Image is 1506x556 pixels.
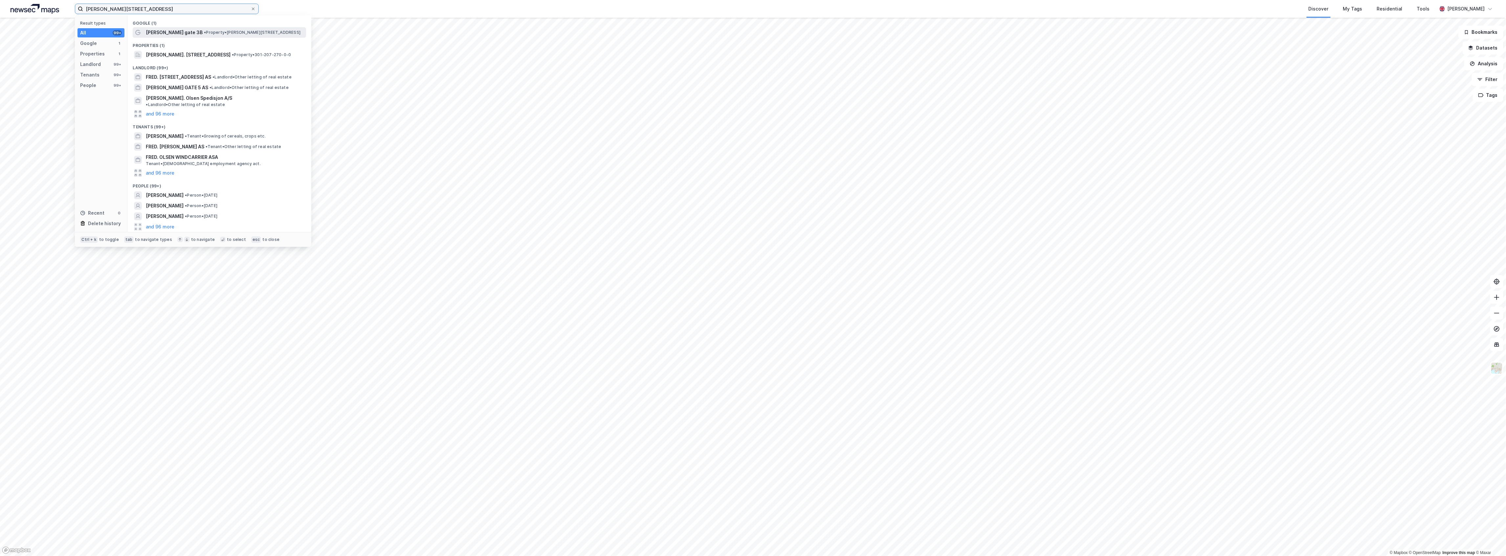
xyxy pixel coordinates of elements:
div: Residential [1377,5,1403,13]
div: Tenants (99+) [127,119,311,131]
span: • [204,30,206,35]
span: • [210,85,211,90]
span: [PERSON_NAME] [146,202,184,210]
span: • [185,214,187,219]
div: 1 [117,51,122,56]
div: Landlord [80,60,101,68]
div: esc [251,236,261,243]
span: • [212,75,214,79]
div: My Tags [1343,5,1362,13]
div: Google (1) [127,15,311,27]
span: [PERSON_NAME] [146,212,184,220]
a: Improve this map [1443,550,1475,555]
div: 99+ [113,83,122,88]
span: Landlord • Other letting of real estate [146,102,225,107]
span: [PERSON_NAME] GATE 5 AS [146,84,208,92]
span: [PERSON_NAME] [146,132,184,140]
div: Tools [1417,5,1430,13]
span: • [185,193,187,198]
a: Mapbox [1390,550,1408,555]
img: logo.a4113a55bc3d86da70a041830d287a7e.svg [11,4,59,14]
div: to navigate [191,237,215,242]
button: and 96 more [146,110,174,118]
div: All [80,29,86,37]
div: Ctrl + k [80,236,98,243]
span: Landlord • Other letting of real estate [210,85,289,90]
div: Kontrollprogram for chat [1473,524,1506,556]
span: Person • [DATE] [185,203,217,208]
div: People (99+) [127,178,311,190]
div: 0 [117,210,122,216]
div: 99+ [113,62,122,67]
span: • [232,52,234,57]
span: [PERSON_NAME] [146,191,184,199]
span: • [206,144,208,149]
a: Mapbox homepage [2,546,31,554]
a: OpenStreetMap [1409,550,1441,555]
div: to toggle [99,237,119,242]
span: Tenant • [DEMOGRAPHIC_DATA] employment agency act. [146,161,261,166]
span: FRED. [PERSON_NAME] AS [146,143,204,151]
iframe: Chat Widget [1473,524,1506,556]
div: 99+ [113,30,122,35]
button: and 96 more [146,223,174,231]
div: tab [124,236,134,243]
button: Analysis [1464,57,1503,70]
div: Google [80,39,97,47]
button: Tags [1473,89,1503,102]
div: [PERSON_NAME] [1448,5,1485,13]
div: 99+ [113,72,122,77]
span: [PERSON_NAME] gate 3B [146,29,203,36]
span: Property • [PERSON_NAME][STREET_ADDRESS] [204,30,300,35]
div: People [80,81,96,89]
button: and 96 more [146,169,174,177]
span: FRED. [STREET_ADDRESS] AS [146,73,211,81]
span: Landlord • Other letting of real estate [212,75,292,80]
div: Properties (1) [127,38,311,50]
div: Delete history [88,220,121,227]
span: [PERSON_NAME]. Olsen Spedisjon A/S [146,94,232,102]
img: Z [1491,362,1503,374]
span: • [185,134,187,139]
div: to close [262,237,279,242]
span: Person • [DATE] [185,214,217,219]
div: Landlord (99+) [127,60,311,72]
div: 1 [117,41,122,46]
span: [PERSON_NAME]. [STREET_ADDRESS] [146,51,231,59]
span: Tenant • Growing of cereals, crops etc. [185,134,266,139]
div: Properties [80,50,105,58]
span: Person • [DATE] [185,193,217,198]
div: Discover [1309,5,1329,13]
div: to navigate types [135,237,172,242]
span: • [146,102,148,107]
input: Search by address, cadastre, landlords, tenants or people [83,4,251,14]
span: FRED. OLSEN WINDCARRIER ASA [146,153,303,161]
span: • [185,203,187,208]
div: Tenants [80,71,100,79]
div: Result types [80,21,124,26]
span: Tenant • Other letting of real estate [206,144,281,149]
span: Property • 301-207-270-0-0 [232,52,291,57]
button: Datasets [1463,41,1503,54]
button: Filter [1472,73,1503,86]
button: Bookmarks [1458,26,1503,39]
div: Recent [80,209,104,217]
div: to select [227,237,246,242]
